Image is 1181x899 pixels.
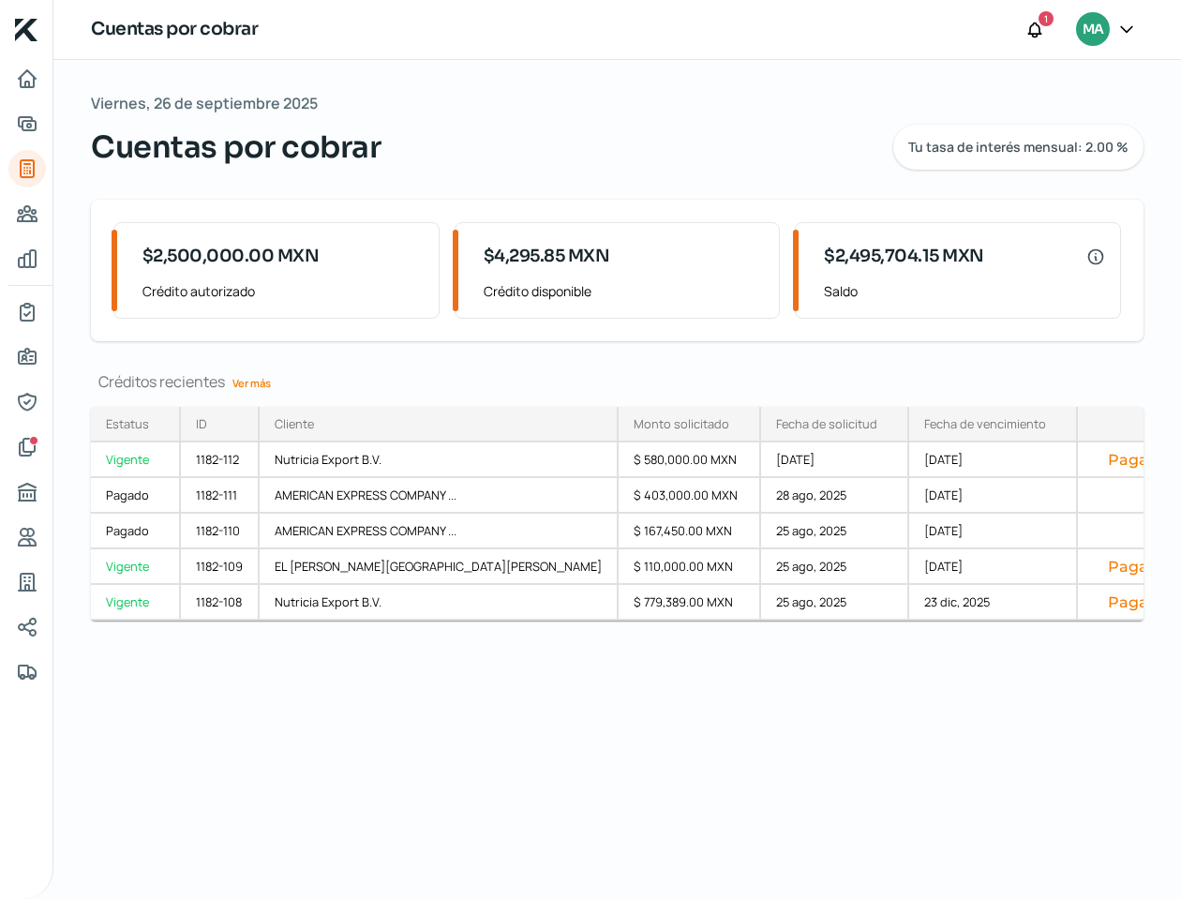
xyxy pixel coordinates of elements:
[8,608,46,646] a: Redes sociales
[142,279,424,303] span: Crédito autorizado
[91,514,181,549] a: Pagado
[8,338,46,376] a: Información general
[181,478,260,514] div: 1182-111
[619,585,761,621] div: $ 779,389.00 MXN
[909,514,1078,549] div: [DATE]
[181,549,260,585] div: 1182-109
[761,549,909,585] div: 25 ago, 2025
[91,371,1144,392] div: Créditos recientes
[8,473,46,511] a: Buró de crédito
[8,428,46,466] a: Documentos
[909,442,1078,478] div: [DATE]
[824,244,984,269] span: $2,495,704.15 MXN
[761,478,909,514] div: 28 ago, 2025
[909,585,1078,621] div: 23 dic, 2025
[8,60,46,97] a: Inicio
[8,105,46,142] a: Adelantar facturas
[1093,592,1170,611] button: Pagar
[91,549,181,585] a: Vigente
[909,478,1078,514] div: [DATE]
[260,585,619,621] div: Nutricia Export B.V.
[275,415,314,432] div: Cliente
[761,442,909,478] div: [DATE]
[484,279,765,303] span: Crédito disponible
[91,16,258,43] h1: Cuentas por cobrar
[91,585,181,621] a: Vigente
[8,383,46,421] a: Representantes
[924,415,1046,432] div: Fecha de vencimiento
[142,244,320,269] span: $2,500,000.00 MXN
[909,549,1078,585] div: [DATE]
[8,195,46,232] a: Pago a proveedores
[908,141,1129,154] span: Tu tasa de interés mensual: 2.00 %
[1093,557,1170,576] button: Pagar
[619,478,761,514] div: $ 403,000.00 MXN
[776,415,877,432] div: Fecha de solicitud
[1093,450,1170,469] button: Pagar
[8,240,46,277] a: Mis finanzas
[761,585,909,621] div: 25 ago, 2025
[8,518,46,556] a: Referencias
[484,244,610,269] span: $4,295.85 MXN
[8,293,46,331] a: Mi contrato
[824,279,1105,303] span: Saldo
[619,514,761,549] div: $ 167,450.00 MXN
[91,125,381,170] span: Cuentas por cobrar
[761,514,909,549] div: 25 ago, 2025
[1044,10,1048,27] span: 1
[181,585,260,621] div: 1182-108
[8,563,46,601] a: Industria
[91,90,318,117] span: Viernes, 26 de septiembre 2025
[260,478,619,514] div: AMERICAN EXPRESS COMPANY ...
[91,478,181,514] a: Pagado
[1083,19,1103,41] span: MA
[260,442,619,478] div: Nutricia Export B.V.
[181,442,260,478] div: 1182-112
[8,653,46,691] a: Colateral
[260,514,619,549] div: AMERICAN EXPRESS COMPANY ...
[181,514,260,549] div: 1182-110
[196,415,207,432] div: ID
[106,415,149,432] div: Estatus
[619,549,761,585] div: $ 110,000.00 MXN
[260,549,619,585] div: EL [PERSON_NAME][GEOGRAPHIC_DATA][PERSON_NAME]
[91,442,181,478] a: Vigente
[8,150,46,187] a: Tus créditos
[634,415,729,432] div: Monto solicitado
[225,368,278,397] a: Ver más
[619,442,761,478] div: $ 580,000.00 MXN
